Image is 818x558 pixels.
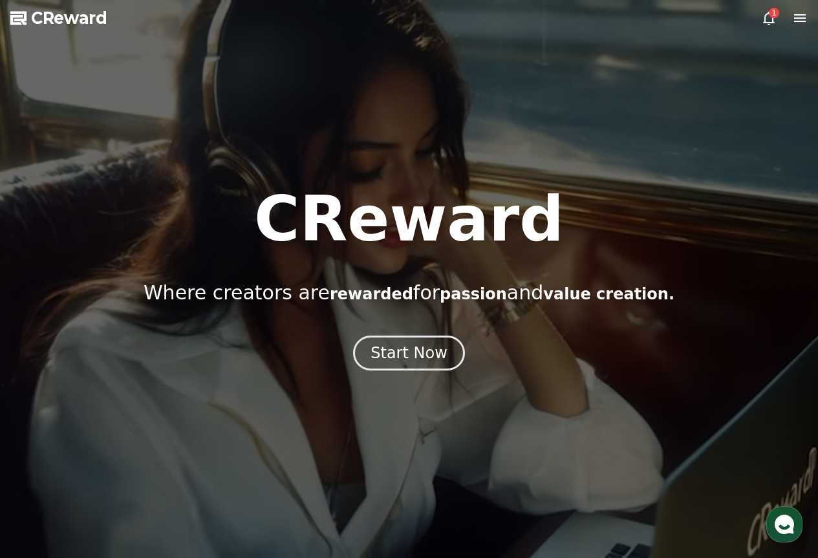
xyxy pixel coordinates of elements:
span: value creation. [543,285,674,303]
span: Home [33,429,56,440]
span: Settings [191,429,223,440]
a: CReward [10,8,107,28]
span: Messages [107,430,145,440]
a: Start Now [353,349,465,361]
span: passion [440,285,507,303]
p: Where creators are for and [144,281,674,305]
div: 1 [769,8,779,18]
a: Home [4,410,85,442]
a: Messages [85,410,167,442]
a: 1 [761,10,777,26]
span: rewarded [330,285,413,303]
a: Settings [167,410,248,442]
span: CReward [31,8,107,28]
div: Start Now [371,343,447,363]
h1: CReward [254,188,564,250]
button: Start Now [353,336,465,370]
